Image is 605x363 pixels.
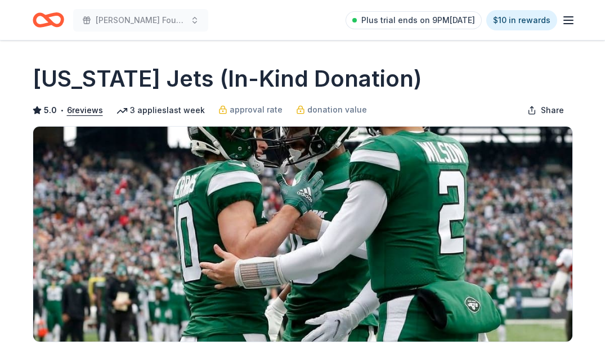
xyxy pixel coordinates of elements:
[33,63,422,95] h1: [US_STATE] Jets (In-Kind Donation)
[33,7,64,33] a: Home
[230,103,283,116] span: approval rate
[486,10,557,30] a: $10 in rewards
[518,99,573,122] button: Share
[73,9,208,32] button: [PERSON_NAME] Foundation Heroes Against Heroin 10th Annual 5K
[541,104,564,117] span: Share
[67,104,103,117] button: 6reviews
[44,104,57,117] span: 5.0
[116,104,205,117] div: 3 applies last week
[33,127,572,342] img: Image for New York Jets (In-Kind Donation)
[346,11,482,29] a: Plus trial ends on 9PM[DATE]
[96,14,186,27] span: [PERSON_NAME] Foundation Heroes Against Heroin 10th Annual 5K
[307,103,367,116] span: donation value
[60,106,64,115] span: •
[296,103,367,116] a: donation value
[218,103,283,116] a: approval rate
[361,14,475,27] span: Plus trial ends on 9PM[DATE]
